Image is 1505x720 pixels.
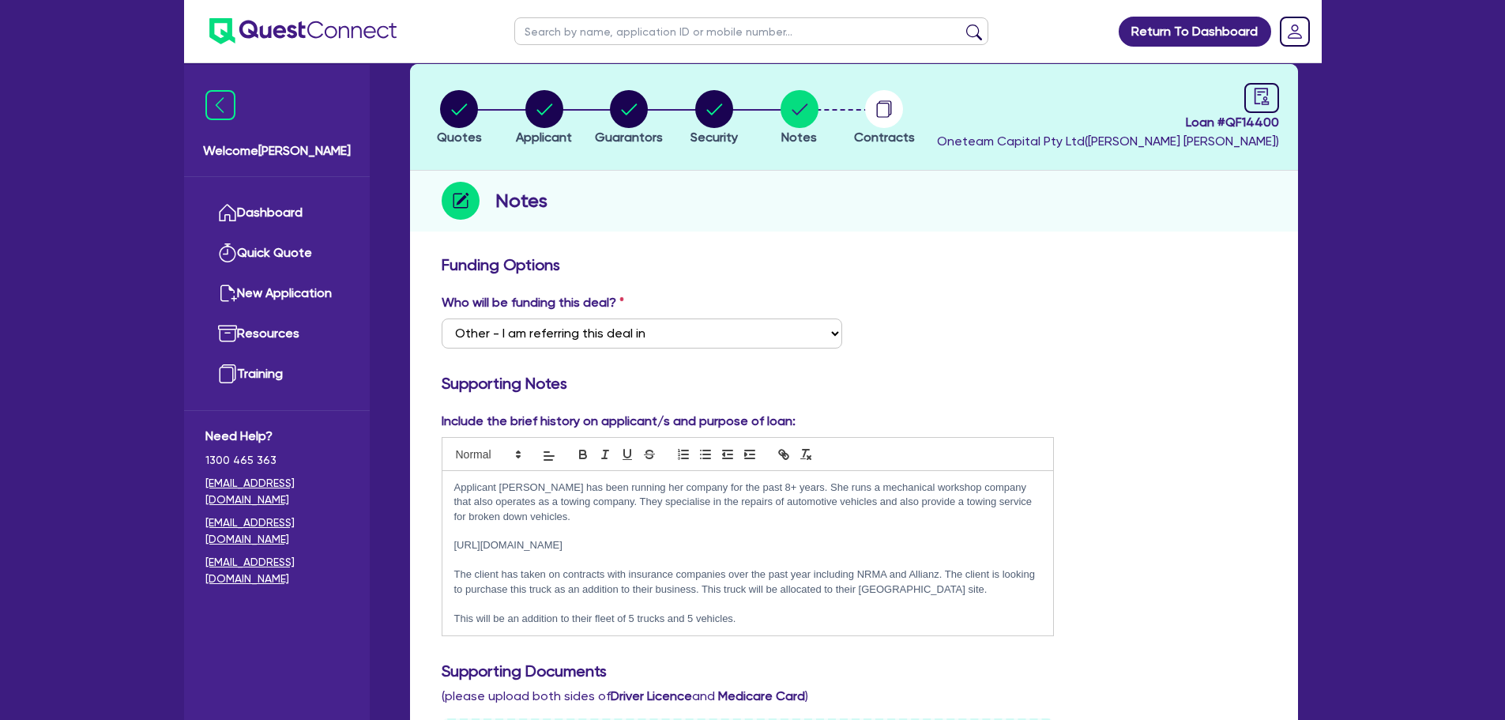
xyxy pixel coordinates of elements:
[442,688,808,703] span: (please upload both sides of and )
[209,18,397,44] img: quest-connect-logo-blue
[442,182,480,220] img: step-icon
[218,364,237,383] img: training
[454,481,1042,524] p: Applicant [PERSON_NAME] has been running her company for the past 8+ years. She runs a mechanical...
[454,538,1042,552] p: [URL][DOMAIN_NAME]
[205,515,348,548] a: [EMAIL_ADDRESS][DOMAIN_NAME]
[205,193,348,233] a: Dashboard
[218,243,237,262] img: quick-quote
[203,141,351,160] span: Welcome [PERSON_NAME]
[937,113,1279,132] span: Loan # QF14400
[1253,88,1270,105] span: audit
[1244,83,1279,113] a: audit
[218,284,237,303] img: new-application
[205,554,348,587] a: [EMAIL_ADDRESS][DOMAIN_NAME]
[690,130,738,145] span: Security
[442,255,1266,274] h3: Funding Options
[454,612,1042,626] p: This will be an addition to their fleet of 5 trucks and 5 vehicles.
[515,89,573,148] button: Applicant
[442,293,624,312] label: Who will be funding this deal?
[454,567,1042,597] p: The client has taken on contracts with insurance companies over the past year including NRMA and ...
[690,89,739,148] button: Security
[514,17,988,45] input: Search by name, application ID or mobile number...
[205,273,348,314] a: New Application
[205,354,348,394] a: Training
[442,662,1266,680] h3: Supporting Documents
[594,89,664,148] button: Guarantors
[442,412,796,431] label: Include the brief history on applicant/s and purpose of loan:
[1274,11,1315,52] a: Dropdown toggle
[205,452,348,469] span: 1300 465 363
[218,324,237,343] img: resources
[1119,17,1271,47] a: Return To Dashboard
[442,374,1266,393] h3: Supporting Notes
[718,688,805,703] b: Medicare Card
[205,427,348,446] span: Need Help?
[780,89,819,148] button: Notes
[595,130,663,145] span: Guarantors
[495,187,547,215] h2: Notes
[853,89,916,148] button: Contracts
[611,688,692,703] b: Driver Licence
[437,130,482,145] span: Quotes
[516,130,572,145] span: Applicant
[436,89,483,148] button: Quotes
[781,130,817,145] span: Notes
[854,130,915,145] span: Contracts
[937,134,1279,149] span: Oneteam Capital Pty Ltd ( [PERSON_NAME] [PERSON_NAME] )
[205,233,348,273] a: Quick Quote
[205,90,235,120] img: icon-menu-close
[205,475,348,508] a: [EMAIL_ADDRESS][DOMAIN_NAME]
[205,314,348,354] a: Resources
